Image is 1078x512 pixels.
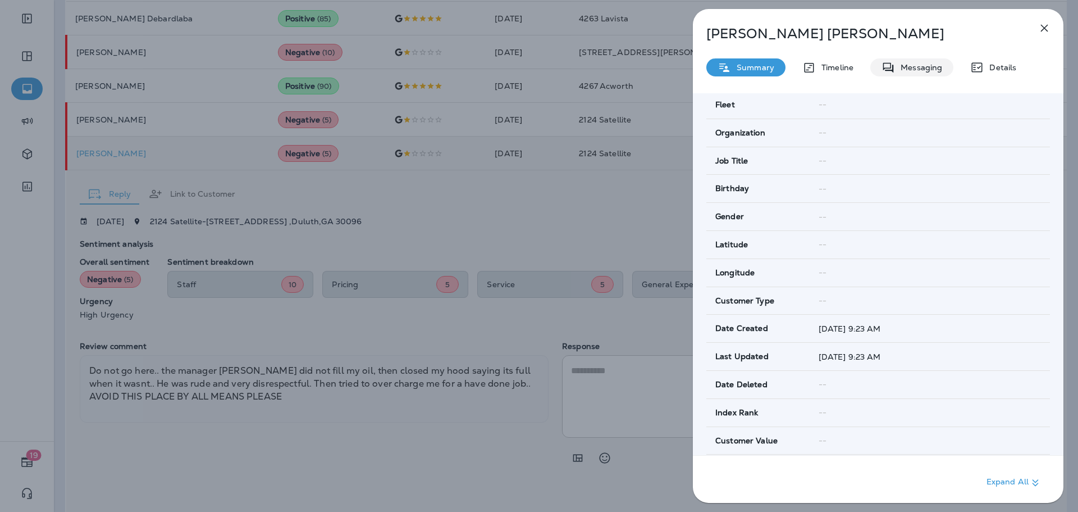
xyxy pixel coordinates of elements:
span: Customer Value [715,436,778,446]
span: Customer Type [715,296,774,306]
span: Date Created [715,324,768,333]
p: Expand All [986,476,1042,490]
span: [DATE] 9:23 AM [819,324,881,334]
p: [PERSON_NAME] [PERSON_NAME] [706,26,1013,42]
p: Details [984,63,1016,72]
p: Timeline [816,63,853,72]
span: -- [819,99,826,110]
p: Messaging [895,63,942,72]
span: Date Deleted [715,380,768,389]
span: -- [819,379,826,389]
span: Index Rank [715,408,758,418]
span: Birthday [715,184,749,193]
button: Expand All [982,473,1047,493]
span: -- [819,156,826,166]
span: -- [819,212,826,222]
span: Last Updated [715,352,769,361]
span: Job Title [715,156,748,166]
span: -- [819,407,826,418]
span: -- [819,128,826,138]
p: Summary [731,63,774,72]
span: [DATE] 9:23 AM [819,352,881,362]
span: -- [819,296,826,306]
span: Latitude [715,240,748,250]
span: -- [819,436,826,446]
span: -- [819,268,826,278]
span: Longitude [715,268,755,278]
span: Gender [715,212,744,221]
span: Organization [715,128,765,138]
span: Fleet [715,100,735,110]
span: -- [819,239,826,250]
span: -- [819,184,826,194]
